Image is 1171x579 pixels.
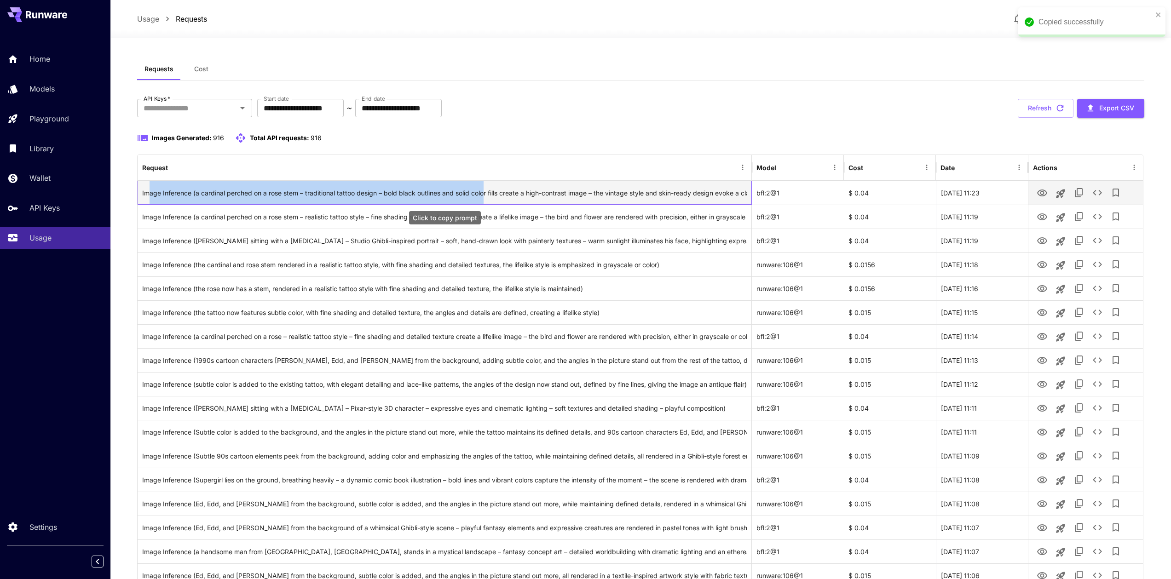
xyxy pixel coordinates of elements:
[1070,279,1088,298] button: Copy TaskUUID
[1033,542,1051,561] button: View Image
[194,65,208,73] span: Cost
[29,53,50,64] p: Home
[1107,542,1125,561] button: Add to library
[1070,542,1088,561] button: Copy TaskUUID
[1107,423,1125,441] button: Add to library
[1051,543,1070,562] button: Launch in playground
[752,516,844,539] div: bfl:2@1
[752,372,844,396] div: runware:106@1
[1107,494,1125,513] button: Add to library
[1051,352,1070,370] button: Launch in playground
[1051,447,1070,466] button: Launch in playground
[142,205,747,229] div: Click to copy prompt
[1088,327,1107,345] button: See details
[29,83,55,94] p: Models
[844,324,936,348] div: $ 0.04
[1033,350,1051,369] button: View Image
[920,161,933,174] button: Menu
[29,143,54,154] p: Library
[142,420,747,444] div: Click to copy prompt
[844,444,936,468] div: $ 0.015
[936,372,1028,396] div: 22 Aug, 2025 11:12
[1033,207,1051,226] button: View Image
[1051,256,1070,275] button: Launch in playground
[752,492,844,516] div: runware:106@1
[1070,518,1088,537] button: Copy TaskUUID
[1107,255,1125,274] button: Add to library
[1107,327,1125,345] button: Add to library
[1033,303,1051,321] button: View Image
[756,164,776,172] div: Model
[1107,279,1125,298] button: Add to library
[844,348,936,372] div: $ 0.015
[1051,280,1070,298] button: Launch in playground
[828,161,841,174] button: Menu
[844,181,936,205] div: $ 0.04
[142,444,747,468] div: Click to copy prompt
[936,276,1028,300] div: 22 Aug, 2025 11:16
[864,161,877,174] button: Sort
[92,556,104,568] button: Collapse sidebar
[1051,519,1070,538] button: Launch in playground
[940,164,955,172] div: Date
[1088,207,1107,226] button: See details
[1070,447,1088,465] button: Copy TaskUUID
[1033,494,1051,513] button: View Image
[936,396,1028,420] div: 22 Aug, 2025 11:11
[144,95,170,103] label: API Keys
[142,492,747,516] div: Click to copy prompt
[752,396,844,420] div: bfl:2@1
[1033,470,1051,489] button: View Image
[1088,351,1107,369] button: See details
[1088,375,1107,393] button: See details
[142,164,168,172] div: Request
[29,202,60,213] p: API Keys
[142,277,747,300] div: Click to copy prompt
[752,539,844,563] div: bfl:2@1
[936,420,1028,444] div: 22 Aug, 2025 11:11
[1107,183,1125,202] button: Add to library
[1088,518,1107,537] button: See details
[1013,161,1026,174] button: Menu
[1077,99,1144,118] button: Export CSV
[1107,351,1125,369] button: Add to library
[142,349,747,372] div: Click to copy prompt
[752,205,844,229] div: bfl:2@1
[311,134,322,142] span: 916
[936,205,1028,229] div: 22 Aug, 2025 11:19
[936,229,1028,252] div: 22 Aug, 2025 11:19
[752,444,844,468] div: runware:106@1
[752,420,844,444] div: runware:106@1
[1033,164,1057,172] div: Actions
[1070,183,1088,202] button: Copy TaskUUID
[137,13,207,24] nav: breadcrumb
[936,444,1028,468] div: 22 Aug, 2025 11:09
[844,539,936,563] div: $ 0.04
[936,252,1028,276] div: 22 Aug, 2025 11:18
[1088,255,1107,274] button: See details
[752,276,844,300] div: runware:106@1
[1070,399,1088,417] button: Copy TaskUUID
[1051,208,1070,227] button: Launch in playground
[752,252,844,276] div: runware:106@1
[169,161,182,174] button: Sort
[936,516,1028,539] div: 22 Aug, 2025 11:07
[844,396,936,420] div: $ 0.04
[752,468,844,492] div: bfl:2@1
[362,95,385,103] label: End date
[144,65,173,73] span: Requests
[1051,304,1070,322] button: Launch in playground
[1107,207,1125,226] button: Add to library
[844,252,936,276] div: $ 0.0156
[1033,327,1051,345] button: View Image
[844,492,936,516] div: $ 0.015
[1128,161,1141,174] button: Menu
[752,348,844,372] div: runware:106@1
[142,516,747,539] div: Click to copy prompt
[1107,231,1125,250] button: Add to library
[137,13,159,24] p: Usage
[1018,99,1073,118] button: Refresh
[1107,375,1125,393] button: Add to library
[1070,207,1088,226] button: Copy TaskUUID
[844,468,936,492] div: $ 0.04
